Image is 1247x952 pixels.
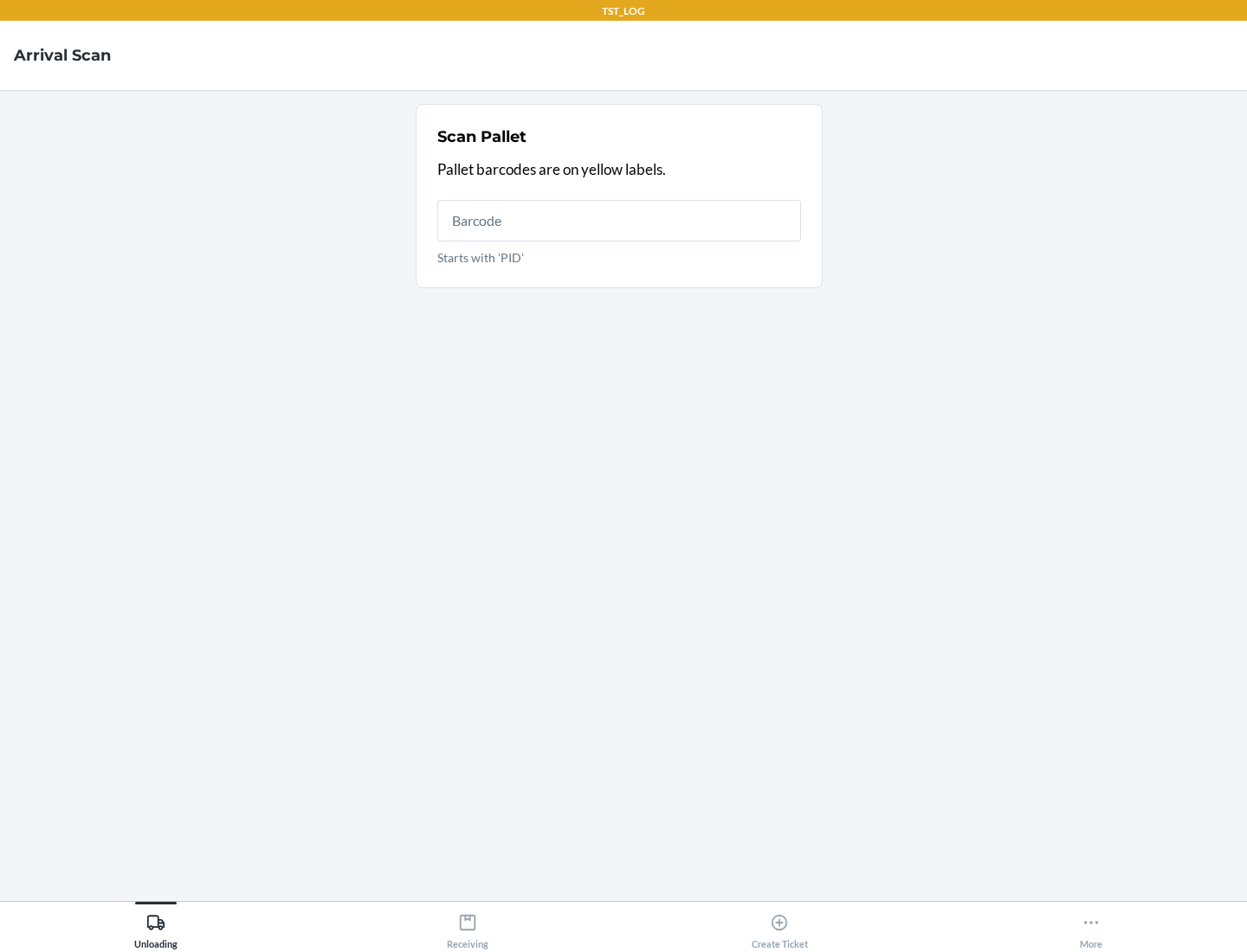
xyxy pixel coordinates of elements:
div: Receiving [447,906,488,949]
div: Unloading [134,906,178,949]
h4: Arrival Scan [14,44,111,67]
p: Starts with 'PID' [437,248,801,267]
div: More [1080,906,1102,949]
p: TST_LOG [602,3,645,19]
p: Pallet barcodes are on yellow labels. [437,158,801,181]
div: Create Ticket [752,906,808,949]
button: Receiving [312,902,623,949]
button: More [935,902,1247,949]
input: Starts with 'PID' [437,200,801,241]
button: Create Ticket [623,902,935,949]
h2: Scan Pallet [437,125,527,148]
